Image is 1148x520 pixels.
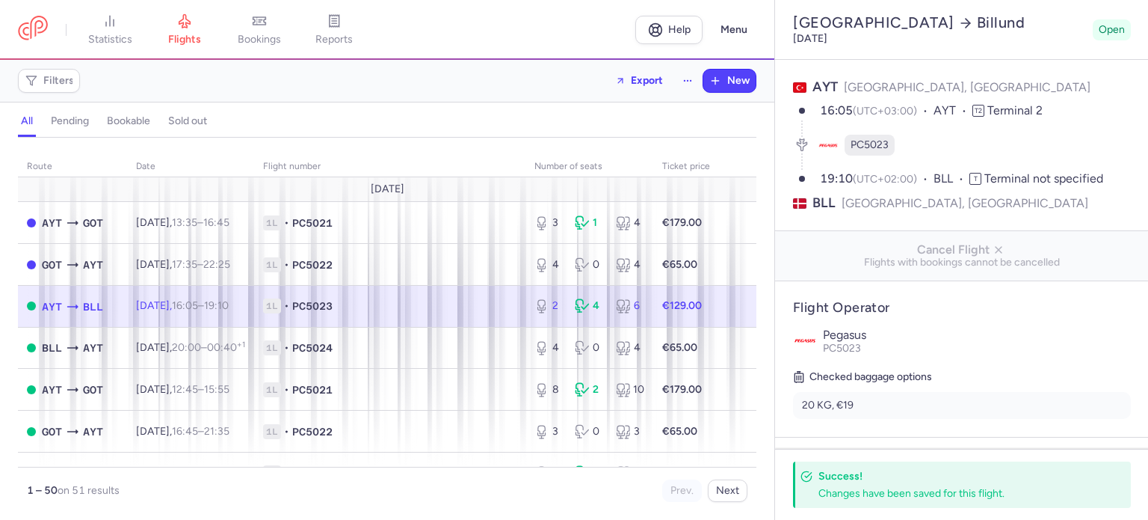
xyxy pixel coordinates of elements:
span: 1L [263,215,281,230]
span: [DATE], [136,216,229,229]
th: route [18,156,127,178]
time: 16:45 [203,216,229,229]
div: 1 [575,215,603,230]
span: 1L [263,424,281,439]
span: BLL [933,171,969,188]
time: 13:35 [172,216,197,229]
strong: €129.00 [662,299,702,312]
span: AYT [42,215,62,231]
div: 4 [534,257,563,272]
div: 4 [616,340,644,355]
th: number of seats [525,156,653,178]
div: 4 [534,340,563,355]
span: (UTC+02:00) [853,173,917,186]
th: Ticket price [653,156,719,178]
span: AYT [83,340,103,356]
h5: Checked baggage options [793,368,1131,386]
span: Terminal not specified [984,171,1103,186]
span: AYT [933,103,972,120]
div: 4 [616,257,644,272]
span: 1L [263,465,281,480]
span: PC5021 [292,215,333,230]
span: 1L [263,382,281,397]
img: Pegasus logo [793,328,817,352]
span: [DATE], [136,425,229,438]
span: – [172,383,229,396]
span: [DATE], [136,258,230,271]
div: 3 [534,424,563,439]
a: flights [147,13,222,46]
time: [DATE] [793,32,827,45]
a: reports [297,13,371,46]
button: Menu [712,16,756,44]
span: [DATE], [136,383,229,396]
time: 19:10 [820,171,853,186]
div: 4 [616,215,644,230]
span: • [284,465,289,480]
span: Help [668,24,691,35]
span: PC5024 [292,340,333,355]
span: GOT [83,215,103,231]
span: AYT [83,423,103,440]
span: PC5021 [292,382,333,397]
span: Filters [43,75,74,87]
th: Flight number [254,156,525,178]
a: statistics [72,13,147,46]
span: New [727,75,750,87]
button: New [703,70,756,92]
h4: Flight Operator [793,299,1131,316]
strong: €65.00 [662,341,697,354]
button: Export [605,69,673,93]
time: 16:05 [172,299,198,312]
div: 4 [575,299,603,313]
span: • [284,424,289,439]
div: 6 [575,465,603,480]
span: GOT [83,382,103,398]
span: flights [168,33,201,46]
span: 1L [263,340,281,355]
span: – [172,466,230,479]
span: PC5023 [292,299,333,313]
span: BLL [42,340,62,356]
div: 0 [575,340,603,355]
time: 00:40 [207,341,245,354]
span: GOT [42,257,62,273]
span: – [172,299,229,312]
span: statistics [88,33,132,46]
span: AYT [42,382,62,398]
button: Filters [19,70,79,92]
span: [DATE], [136,466,230,479]
li: 20 KG, €19 [793,392,1131,419]
span: • [284,215,289,230]
time: 22:25 [203,258,230,271]
h4: Success! [818,469,1098,483]
span: AYT [83,257,103,273]
span: – [172,258,230,271]
time: 15:55 [204,383,229,396]
span: Terminal 2 [987,103,1043,117]
time: 17:35 [172,258,197,271]
a: bookings [222,13,297,46]
span: • [284,382,289,397]
span: PC5019 [292,465,333,480]
span: PC5023 [851,138,889,153]
time: 12:45 [172,383,198,396]
span: – [172,425,229,438]
figure: PC airline logo [818,135,839,156]
span: AYT [42,465,62,482]
span: AYT [42,299,62,315]
time: 16:45 [172,425,198,438]
h4: bookable [107,114,150,128]
span: T [969,173,981,185]
button: Prev. [662,480,702,502]
sup: +1 [237,340,245,349]
p: Pegasus [823,328,1131,342]
span: [GEOGRAPHIC_DATA], [GEOGRAPHIC_DATA] [844,80,1090,94]
span: bookings [238,33,281,46]
span: – [172,216,229,229]
a: Help [635,16,703,44]
div: 0 [575,257,603,272]
time: 21:35 [204,425,229,438]
h4: sold out [168,114,207,128]
span: • [284,299,289,313]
